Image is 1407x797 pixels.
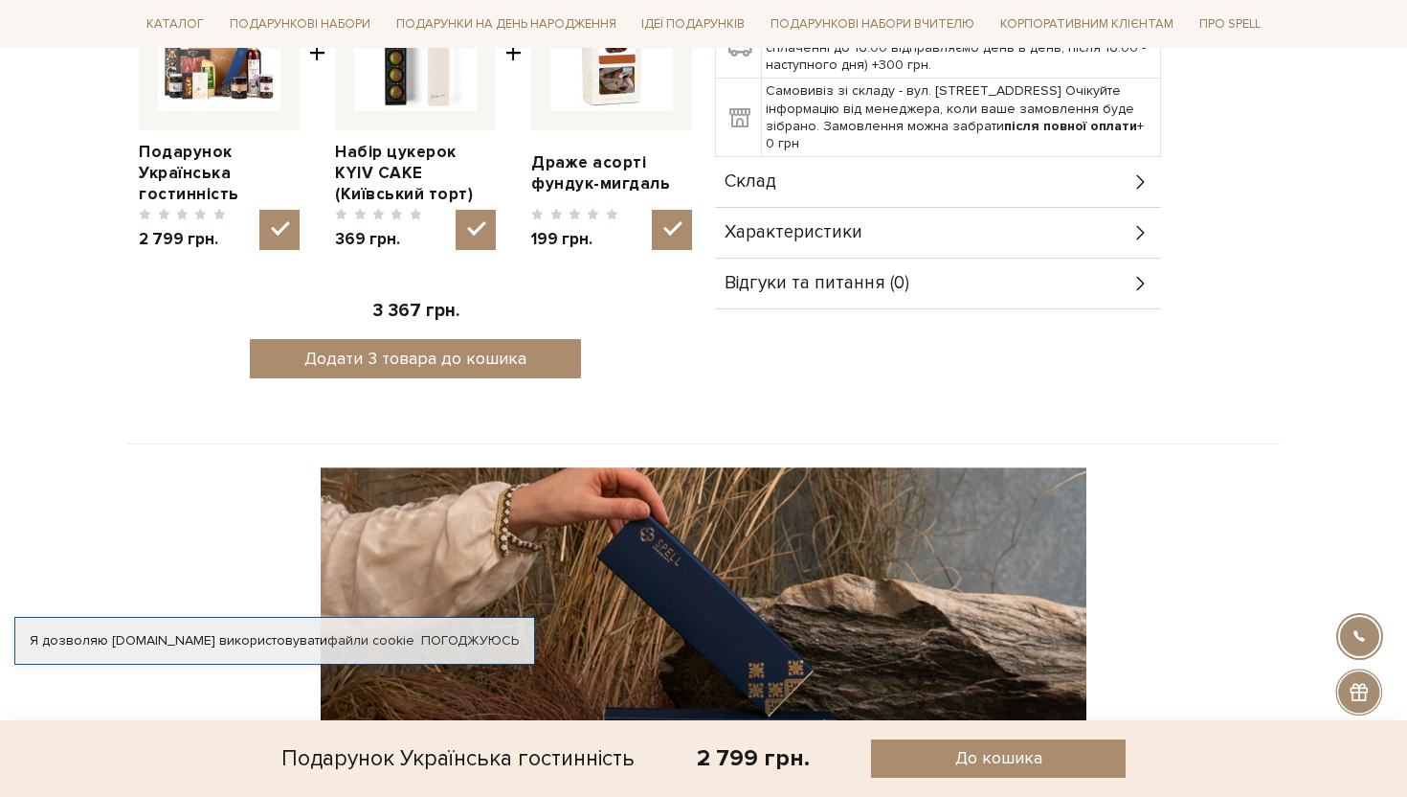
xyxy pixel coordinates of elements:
a: Погоджуюсь [421,632,519,649]
a: Корпоративним клієнтам [993,10,1181,39]
b: після повної оплати [1004,118,1137,134]
div: Я дозволяю [DOMAIN_NAME] використовувати [15,632,534,649]
a: файли cookie [327,632,414,649]
span: До кошика [955,747,1042,769]
td: Самовивіз зі складу - вул. [STREET_ADDRESS] Очікуйте інформацію від менеджера, коли ваше замовлен... [762,79,1161,157]
span: 2 799 грн. [139,229,226,250]
div: Подарунок Українська гостинність [281,740,635,778]
span: Відгуки та питання (0) [725,275,909,292]
button: До кошика [871,740,1126,778]
a: Драже асорті фундук-мигдаль [531,152,692,194]
a: Каталог [139,10,212,39]
a: Про Spell [1192,10,1268,39]
a: Подарунки на День народження [389,10,624,39]
span: Характеристики [725,224,862,241]
a: Ідеї подарунків [634,10,752,39]
button: Додати 3 товара до кошика [250,339,582,378]
span: 3 367 грн. [372,300,459,322]
a: Подарункові набори Вчителю [763,8,982,40]
span: Склад [725,173,776,191]
span: 369 грн. [335,229,422,250]
a: Набір цукерок KYIV CAKE (Київський торт) [335,142,496,205]
a: Подарункові набори [222,10,378,39]
div: 2 799 грн. [697,743,810,773]
span: 199 грн. [531,229,618,250]
a: Подарунок Українська гостинність [139,142,300,205]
